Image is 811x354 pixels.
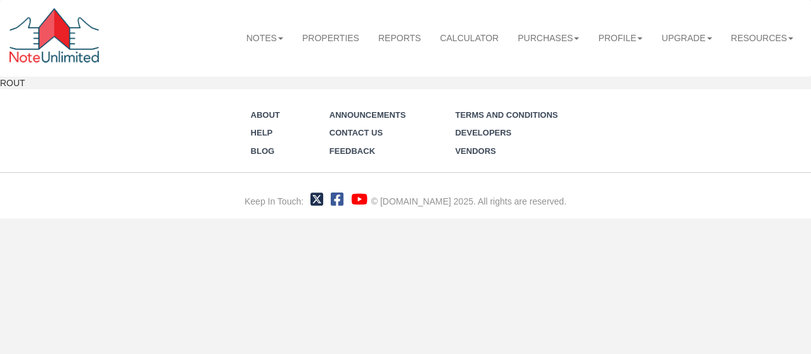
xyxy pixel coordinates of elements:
[293,24,369,52] a: Properties
[329,146,375,156] a: Feedback
[369,24,430,52] a: Reports
[251,128,273,137] a: Help
[589,24,652,52] a: Profile
[455,146,495,156] a: Vendors
[371,195,566,208] div: © [DOMAIN_NAME] 2025. All rights are reserved.
[508,24,589,52] a: Purchases
[245,195,303,208] div: Keep In Touch:
[722,24,803,52] a: Resources
[430,24,508,52] a: Calculator
[652,24,721,52] a: Upgrade
[329,128,383,137] a: Contact Us
[251,110,280,120] a: About
[455,110,558,120] a: Terms and Conditions
[237,24,293,52] a: Notes
[251,146,275,156] a: Blog
[455,128,511,137] a: Developers
[329,110,406,120] a: Announcements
